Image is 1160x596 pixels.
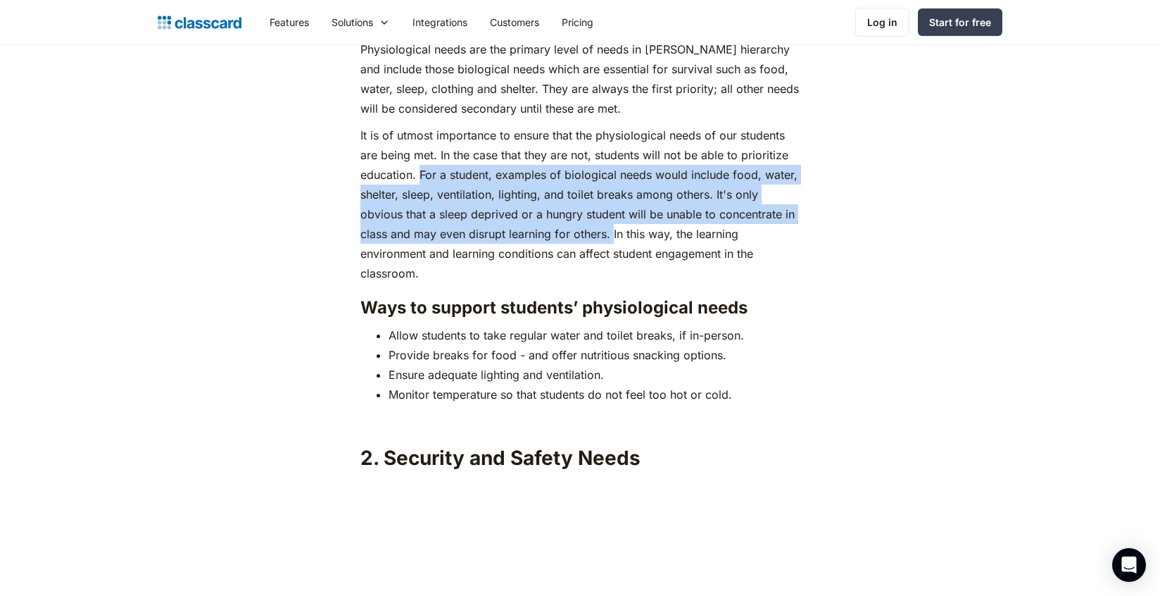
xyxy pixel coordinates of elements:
[918,8,1002,36] a: Start for free
[360,297,799,318] h3: Ways to support students’ physiological needs
[332,15,373,30] div: Solutions
[1112,548,1146,582] div: Open Intercom Messenger
[389,365,799,385] li: Ensure adequate lighting and ventilation.
[258,6,320,38] a: Features
[855,8,909,37] a: Log in
[401,6,479,38] a: Integrations
[389,345,799,365] li: Provide breaks for food - and offer nutritious snacking options.
[320,6,401,38] div: Solutions
[360,445,799,471] h2: 2. Security and Safety Needs
[550,6,605,38] a: Pricing
[158,13,241,32] a: Logo
[360,39,799,118] p: Physiological needs are the primary level of needs in [PERSON_NAME] hierarchy and include those b...
[479,6,550,38] a: Customers
[360,411,799,431] p: ‍
[867,15,897,30] div: Log in
[929,15,991,30] div: Start for free
[360,125,799,283] p: It is of utmost importance to ensure that the physiological needs of our students are being met. ...
[389,325,799,345] li: Allow students to take regular water and toilet breaks, if in-person.
[389,385,799,404] li: Monitor temperature so that students do not feel too hot or cold.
